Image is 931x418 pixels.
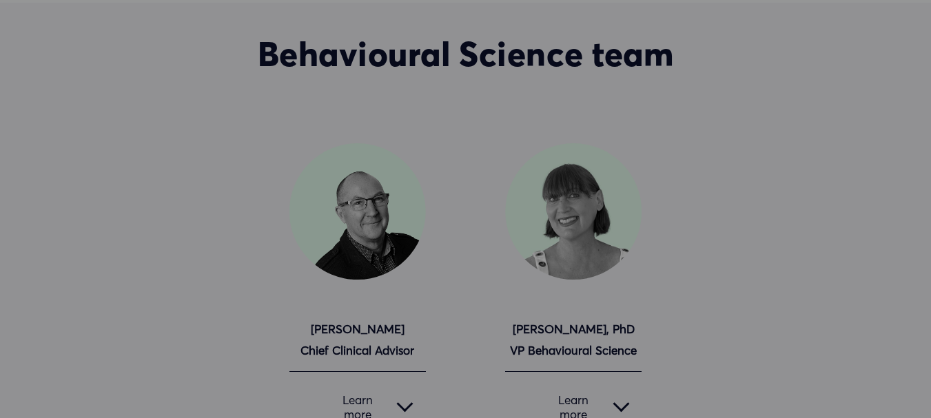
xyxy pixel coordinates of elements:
[300,322,414,357] strong: [PERSON_NAME] Chief Clinical Advisor
[145,34,786,74] h2: Behavioural Science team
[510,322,637,357] strong: [PERSON_NAME], PhD VP Behavioural Science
